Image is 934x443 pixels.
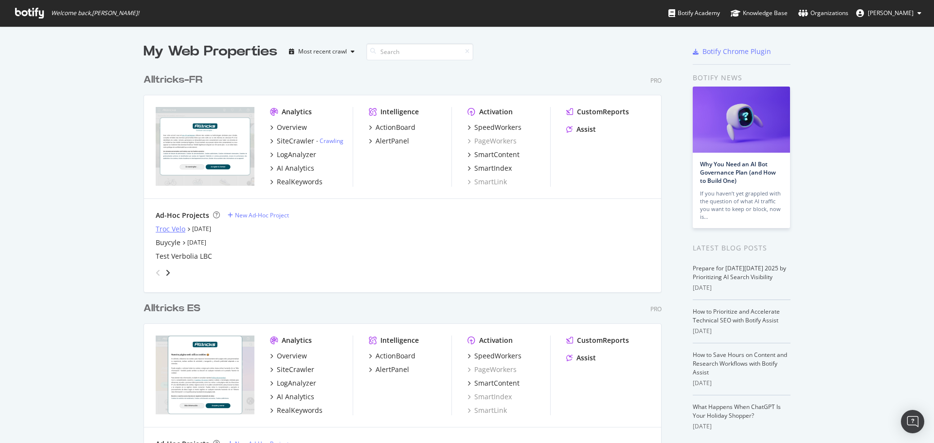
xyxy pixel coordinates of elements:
div: [DATE] [693,379,790,388]
a: RealKeywords [270,177,323,187]
div: RealKeywords [277,177,323,187]
div: - [316,137,343,145]
a: SiteCrawler- Crawling [270,136,343,146]
div: SmartContent [474,378,520,388]
div: Pro [650,305,662,313]
div: RealKeywords [277,406,323,415]
a: AlertPanel [369,136,409,146]
a: Crawling [320,137,343,145]
div: Knowledge Base [731,8,788,18]
div: angle-right [164,268,171,278]
a: Test Verbolia LBC [156,251,212,261]
div: SiteCrawler [277,136,314,146]
span: Antonin Anger [868,9,914,17]
a: New Ad-Hoc Project [228,211,289,219]
div: Open Intercom Messenger [901,410,924,433]
div: SpeedWorkers [474,123,521,132]
a: What Happens When ChatGPT Is Your Holiday Shopper? [693,403,781,420]
a: SiteCrawler [270,365,314,374]
a: Why You Need an AI Bot Governance Plan (and How to Build One) [700,160,776,185]
a: PageWorkers [467,365,517,374]
a: CustomReports [566,336,629,345]
div: CustomReports [577,107,629,117]
a: ActionBoard [369,123,415,132]
div: angle-left [152,265,164,281]
a: [DATE] [187,238,206,247]
div: Alltricks-FR [144,73,202,87]
a: Assist [566,353,596,363]
button: Most recent crawl [285,44,359,59]
a: AI Analytics [270,163,314,173]
a: Assist [566,124,596,134]
div: [DATE] [693,284,790,292]
div: Ad-Hoc Projects [156,211,209,220]
a: Overview [270,351,307,361]
a: Troc Velo [156,224,185,234]
div: Pro [650,76,662,85]
a: Overview [270,123,307,132]
a: LogAnalyzer [270,378,316,388]
input: Search [366,43,473,60]
div: Botify news [693,72,790,83]
a: Alltricks ES [144,301,204,316]
a: Alltricks-FR [144,73,206,87]
img: alltricks.fr [156,107,254,186]
img: alltricks.es [156,336,254,414]
div: SpeedWorkers [474,351,521,361]
div: SiteCrawler [277,365,314,374]
a: RealKeywords [270,406,323,415]
div: New Ad-Hoc Project [235,211,289,219]
a: SmartLink [467,406,507,415]
a: SmartIndex [467,392,512,402]
div: SmartIndex [474,163,512,173]
div: Analytics [282,336,312,345]
a: How to Save Hours on Content and Research Workflows with Botify Assist [693,351,787,376]
a: SpeedWorkers [467,123,521,132]
a: SmartContent [467,378,520,388]
div: Assist [576,124,596,134]
div: ActionBoard [376,123,415,132]
div: ActionBoard [376,351,415,361]
a: SmartIndex [467,163,512,173]
div: [DATE] [693,422,790,431]
div: SmartLink [467,177,507,187]
a: Botify Chrome Plugin [693,47,771,56]
div: AlertPanel [376,365,409,374]
a: LogAnalyzer [270,150,316,159]
div: Alltricks ES [144,301,200,316]
div: Analytics [282,107,312,117]
div: AI Analytics [277,163,314,173]
div: LogAnalyzer [277,150,316,159]
a: SmartContent [467,150,520,159]
div: Organizations [798,8,848,18]
a: [DATE] [192,225,211,233]
button: [PERSON_NAME] [848,5,929,21]
a: CustomReports [566,107,629,117]
div: SmartContent [474,150,520,159]
div: AlertPanel [376,136,409,146]
a: SpeedWorkers [467,351,521,361]
span: Welcome back, [PERSON_NAME] ! [51,9,139,17]
div: My Web Properties [144,42,277,61]
div: Overview [277,123,307,132]
div: CustomReports [577,336,629,345]
a: PageWorkers [467,136,517,146]
div: Overview [277,351,307,361]
div: Botify Academy [668,8,720,18]
div: Activation [479,336,513,345]
div: AI Analytics [277,392,314,402]
div: [DATE] [693,327,790,336]
div: LogAnalyzer [277,378,316,388]
a: AlertPanel [369,365,409,374]
div: Latest Blog Posts [693,243,790,253]
a: Buycyle [156,238,180,248]
a: How to Prioritize and Accelerate Technical SEO with Botify Assist [693,307,780,324]
a: AI Analytics [270,392,314,402]
img: Why You Need an AI Bot Governance Plan (and How to Build One) [693,87,790,153]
